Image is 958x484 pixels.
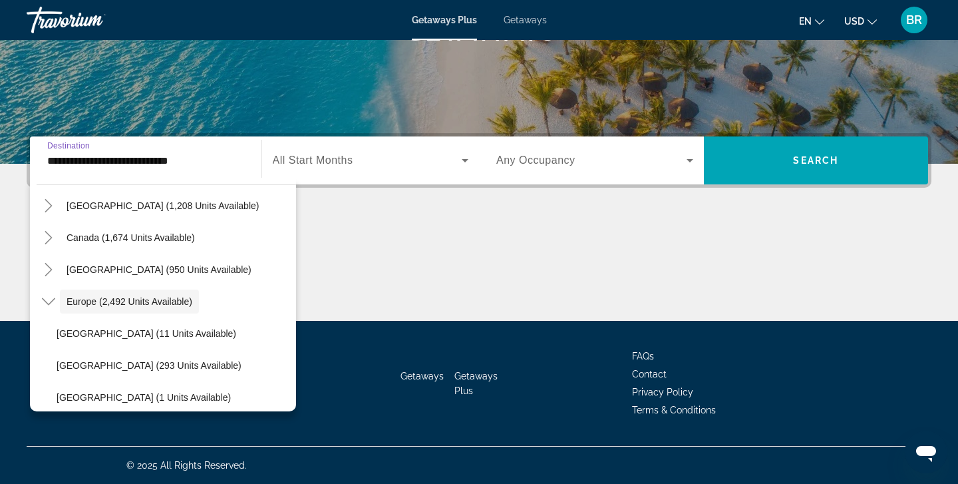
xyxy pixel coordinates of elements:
[273,154,353,166] span: All Start Months
[632,351,654,362] a: FAQs
[30,136,928,184] div: Search widget
[496,154,575,166] span: Any Occupancy
[905,431,947,473] iframe: Botón para iniciar la ventana de mensajería
[704,136,929,184] button: Search
[60,290,199,314] button: Europe (2,492 units available)
[37,290,60,314] button: Toggle Europe (2,492 units available)
[27,3,160,37] a: Travorium
[50,354,296,377] button: [GEOGRAPHIC_DATA] (293 units available)
[844,11,877,31] button: Change currency
[400,371,444,381] a: Getaways
[60,194,265,218] button: [GEOGRAPHIC_DATA] (1,208 units available)
[50,385,296,409] button: [GEOGRAPHIC_DATA] (1 units available)
[632,405,716,415] a: Terms & Conditions
[57,392,231,403] span: [GEOGRAPHIC_DATA] (1 units available)
[67,296,192,307] span: Europe (2,492 units available)
[37,194,60,218] button: Toggle Mexico (1,208 units available)
[906,13,922,27] span: BR
[50,322,296,346] button: [GEOGRAPHIC_DATA] (11 units available)
[632,369,667,379] a: Contact
[799,11,824,31] button: Change language
[57,328,236,339] span: [GEOGRAPHIC_DATA] (11 units available)
[67,232,195,243] span: Canada (1,674 units available)
[454,371,498,396] a: Getaways Plus
[60,258,258,282] button: [GEOGRAPHIC_DATA] (950 units available)
[897,6,931,34] button: User Menu
[799,16,812,27] span: en
[67,200,259,211] span: [GEOGRAPHIC_DATA] (1,208 units available)
[126,460,247,471] span: © 2025 All Rights Reserved.
[504,15,547,25] a: Getaways
[632,387,693,397] a: Privacy Policy
[37,226,60,250] button: Toggle Canada (1,674 units available)
[47,141,90,150] span: Destination
[844,16,864,27] span: USD
[37,258,60,282] button: Toggle Caribbean & Atlantic Islands (950 units available)
[60,226,202,250] button: Canada (1,674 units available)
[793,155,838,166] span: Search
[412,15,477,25] a: Getaways Plus
[57,360,241,371] span: [GEOGRAPHIC_DATA] (293 units available)
[67,264,251,275] span: [GEOGRAPHIC_DATA] (950 units available)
